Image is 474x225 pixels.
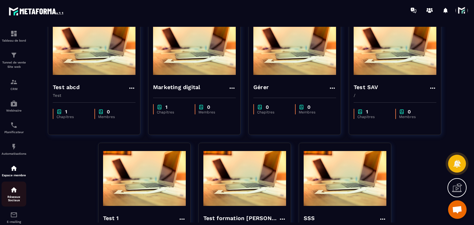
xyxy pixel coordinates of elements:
h4: Test abcd [53,83,80,92]
p: 0 [107,109,110,115]
a: schedulerschedulerPlanificateur [2,117,26,138]
p: 0 [207,104,210,110]
img: chapter [399,109,405,115]
a: formationformationTunnel de vente Site web [2,47,26,74]
p: Automatisations [2,152,26,155]
img: chapter [157,104,162,110]
h4: Marketing digital [153,83,200,92]
a: formation-backgroundTest SAV/chapter1Chapitreschapter0Membres [349,12,449,143]
img: chapter [98,109,104,115]
img: email [10,211,18,219]
img: formation-background [103,148,186,209]
img: automations [10,165,18,172]
p: / [354,93,436,98]
p: Membres [98,115,129,119]
img: formation [10,30,18,37]
h4: SSS [304,214,315,223]
p: E-mailing [2,220,26,223]
p: 1 [165,104,168,110]
p: 0 [266,104,269,110]
img: formation-background [253,17,336,78]
img: scheduler [10,121,18,129]
a: formation-backgroundGérerchapter0Chapitreschapter0Membres [248,12,349,143]
img: formation-background [304,148,386,209]
p: Membres [299,110,330,114]
a: formation-backgroundTest abcdTestchapter1Chapitreschapter0Membres [48,12,148,143]
p: 0 [408,109,411,115]
a: formationformationTableau de bord [2,25,26,47]
img: chapter [198,104,204,110]
p: Chapitres [257,110,289,114]
p: Planificateur [2,130,26,134]
p: Tunnel de vente Site web [2,60,26,69]
img: chapter [357,109,363,115]
img: automations [10,143,18,150]
img: chapter [56,109,62,115]
img: formation-background [53,17,135,78]
a: formationformationCRM [2,74,26,95]
img: formation-background [203,148,286,209]
p: Tableau de bord [2,39,26,42]
p: Membres [399,115,430,119]
a: social-networksocial-networkRéseaux Sociaux [2,182,26,207]
p: Chapitres [157,110,189,114]
h4: Test SAV [354,83,378,92]
img: formation [10,78,18,86]
p: Espace membre [2,174,26,177]
img: social-network [10,186,18,194]
img: automations [10,100,18,107]
p: 1 [65,109,67,115]
p: 0 [307,104,310,110]
h4: Gérer [253,83,269,92]
img: formation [10,51,18,59]
p: Membres [198,110,230,114]
p: 1 [366,109,368,115]
img: chapter [299,104,304,110]
h4: Test 1 [103,214,119,223]
a: automationsautomationsWebinaire [2,95,26,117]
h4: Test formation [PERSON_NAME] [203,214,279,223]
p: Webinaire [2,109,26,112]
p: Réseaux Sociaux [2,195,26,202]
a: Ouvrir le chat [448,200,467,219]
a: automationsautomationsAutomatisations [2,138,26,160]
a: automationsautomationsEspace membre [2,160,26,182]
img: formation-background [354,17,436,78]
p: CRM [2,87,26,91]
img: formation-background [153,17,236,78]
p: Test [53,93,135,98]
p: Chapitres [56,115,88,119]
a: formation-backgroundMarketing digitalchapter1Chapitreschapter0Membres [148,12,248,143]
img: logo [9,6,64,17]
img: chapter [257,104,263,110]
p: Chapitres [357,115,389,119]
